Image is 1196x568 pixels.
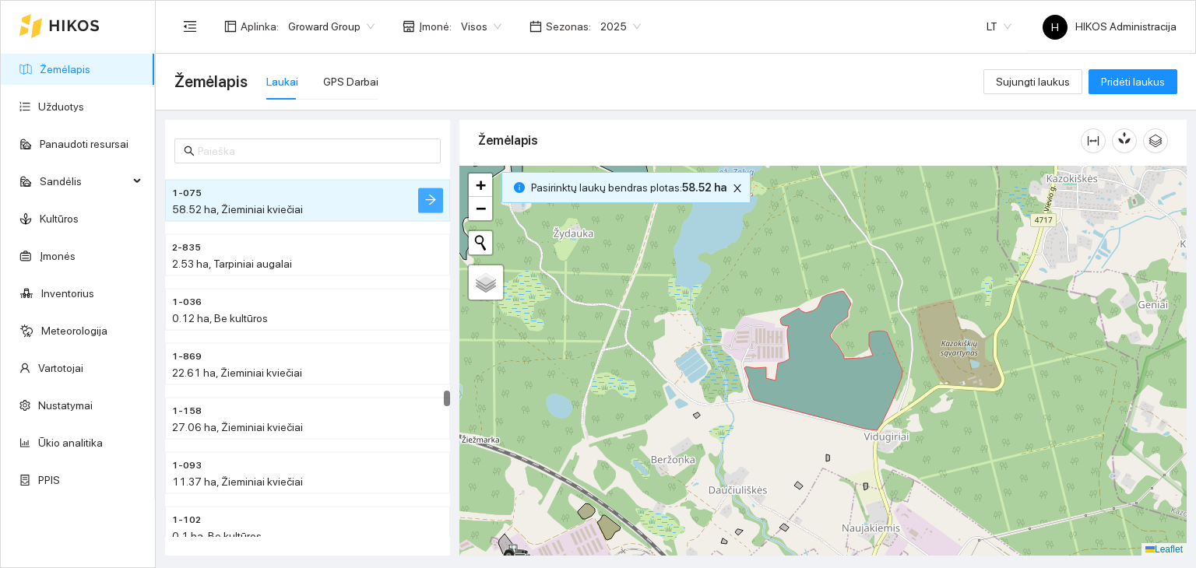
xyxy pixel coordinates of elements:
[40,63,90,75] a: Žemėlapis
[174,69,248,94] span: Žemėlapis
[514,182,525,193] span: info-circle
[403,20,415,33] span: shop
[1145,544,1183,555] a: Leaflet
[172,366,302,379] span: 22.61 ha, Žieminiai kviečiai
[172,513,201,528] span: 1-102
[38,437,103,449] a: Ūkio analitika
[1089,69,1177,94] button: Pridėti laukus
[1101,73,1165,90] span: Pridėti laukus
[478,118,1081,163] div: Žemėlapis
[174,11,206,42] button: menu-fold
[469,174,492,197] a: Zoom in
[241,18,279,35] span: Aplinka :
[531,179,726,196] span: Pasirinktų laukų bendras plotas :
[266,73,298,90] div: Laukai
[729,183,746,194] span: close
[1082,135,1105,147] span: column-width
[469,197,492,220] a: Zoom out
[40,250,76,262] a: Įmonės
[987,15,1011,38] span: LT
[172,240,201,255] span: 2-835
[419,18,452,35] span: Įmonė :
[172,530,262,542] span: 0.1 ha, Be kultūros
[983,75,1082,88] a: Sujungti laukus
[600,15,641,38] span: 2025
[469,231,492,254] button: Initiate a new search
[40,212,79,225] a: Kultūros
[172,475,303,488] span: 11.37 ha, Žieminiai kviečiai
[418,188,443,213] button: arrow-right
[728,179,747,198] button: close
[1043,20,1177,33] span: HIKOS Administracija
[38,474,60,486] a: PPIS
[529,20,542,33] span: calendar
[183,19,197,33] span: menu-fold
[184,146,195,156] span: search
[1051,15,1059,40] span: H
[172,186,202,201] span: 1-075
[41,324,107,337] a: Meteorologija
[461,15,501,38] span: Visos
[38,399,93,412] a: Nustatymai
[1089,75,1177,88] a: Pridėti laukus
[172,312,268,324] span: 0.12 ha, Be kultūros
[476,175,486,195] span: +
[546,18,591,35] span: Sezonas :
[41,287,94,300] a: Inventorius
[172,404,202,419] span: 1-158
[172,258,292,270] span: 2.53 ha, Tarpiniai augalai
[323,73,378,90] div: GPS Darbai
[476,198,486,218] span: −
[198,142,431,160] input: Paieška
[38,362,83,374] a: Vartotojai
[682,181,726,194] b: 58.52 ha
[288,15,375,38] span: Groward Group
[172,458,202,473] span: 1-093
[172,421,303,433] span: 27.06 ha, Žieminiai kviečiai
[224,20,237,33] span: layout
[1081,128,1106,153] button: column-width
[172,349,202,364] span: 1-869
[983,69,1082,94] button: Sujungti laukus
[40,166,128,197] span: Sandėlis
[424,194,437,209] span: arrow-right
[996,73,1070,90] span: Sujungti laukus
[38,100,84,113] a: Užduotys
[469,265,503,300] a: Layers
[40,138,128,150] a: Panaudoti resursai
[172,203,303,216] span: 58.52 ha, Žieminiai kviečiai
[172,295,202,310] span: 1-036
